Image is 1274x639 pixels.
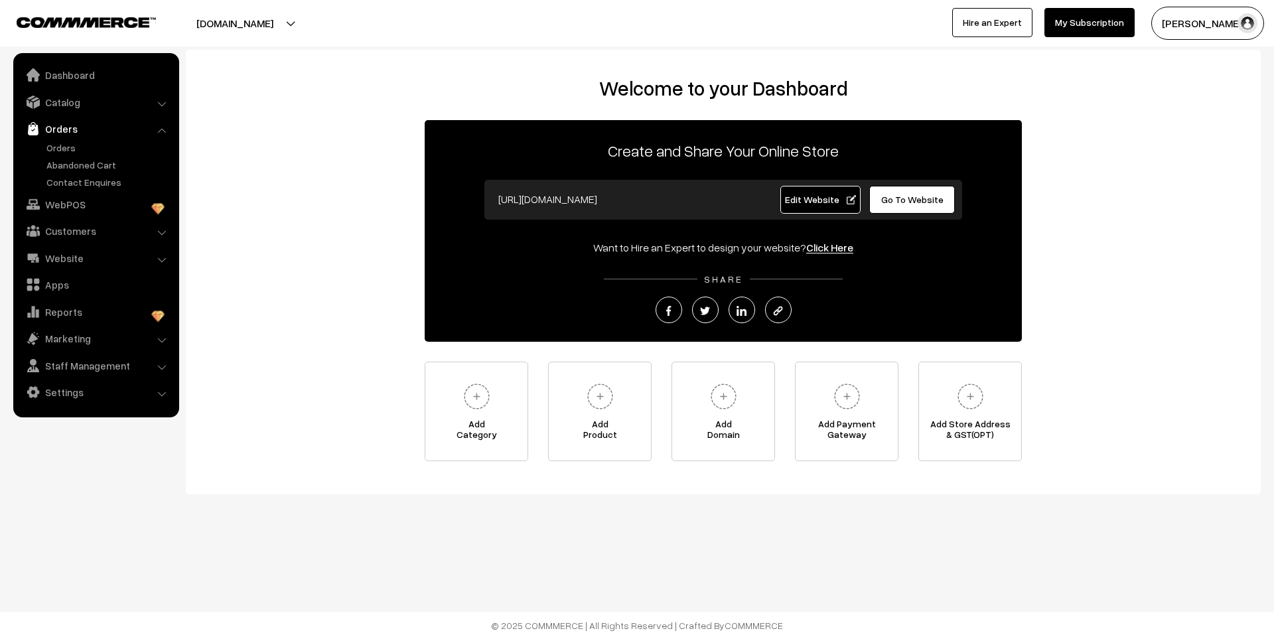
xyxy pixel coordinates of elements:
a: AddCategory [425,362,528,461]
a: Customers [17,219,175,243]
a: Click Here [806,241,853,254]
img: plus.svg [582,378,618,415]
a: Add Store Address& GST(OPT) [918,362,1022,461]
a: AddProduct [548,362,652,461]
a: Dashboard [17,63,175,87]
img: plus.svg [952,378,989,415]
img: user [1238,13,1257,33]
a: Hire an Expert [952,8,1032,37]
a: My Subscription [1044,8,1135,37]
a: COMMMERCE [17,13,133,29]
span: Add Product [549,419,651,445]
a: Orders [43,141,175,155]
span: Add Store Address & GST(OPT) [919,419,1021,445]
a: Orders [17,117,175,141]
span: Add Payment Gateway [796,419,898,445]
span: Add Category [425,419,528,445]
a: Edit Website [780,186,861,214]
a: Abandoned Cart [43,158,175,172]
a: WebPOS [17,192,175,216]
a: Staff Management [17,354,175,378]
a: Website [17,246,175,270]
a: Add PaymentGateway [795,362,898,461]
button: [DOMAIN_NAME] [150,7,320,40]
a: Go To Website [869,186,955,214]
a: Marketing [17,326,175,350]
a: Reports [17,300,175,324]
div: Want to Hire an Expert to design your website? [425,240,1022,255]
p: Create and Share Your Online Store [425,139,1022,163]
h2: Welcome to your Dashboard [199,76,1247,100]
img: plus.svg [829,378,865,415]
a: COMMMERCE [725,620,783,631]
span: Go To Website [881,194,944,205]
span: Add Domain [672,419,774,445]
a: AddDomain [672,362,775,461]
a: Catalog [17,90,175,114]
a: Contact Enquires [43,175,175,189]
a: Settings [17,380,175,404]
button: [PERSON_NAME] [1151,7,1264,40]
span: Edit Website [785,194,856,205]
a: Apps [17,273,175,297]
span: SHARE [697,273,750,285]
img: COMMMERCE [17,17,156,27]
img: plus.svg [459,378,495,415]
img: plus.svg [705,378,742,415]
